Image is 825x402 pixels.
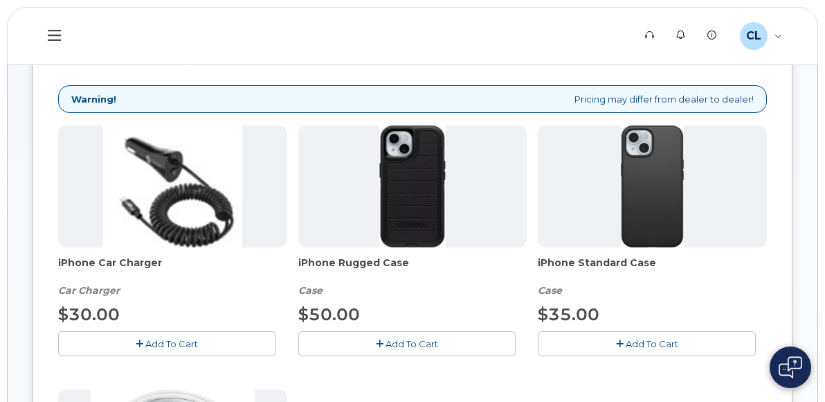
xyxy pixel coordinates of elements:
span: iPhone Standard Case [538,256,767,283]
span: Add To Cart [386,338,438,349]
span: Add To Cart [626,338,678,349]
img: Open chat [779,356,802,378]
em: Case [298,284,323,297]
span: iPhone Car Charger [58,256,287,283]
div: iPhone Rugged Case [298,256,527,297]
span: Add To Cart [145,338,198,349]
div: iPhone Car Charger [58,256,287,297]
div: iPhone Standard Case [538,256,767,297]
span: iPhone Rugged Case [298,256,527,283]
em: Car Charger [58,284,120,297]
button: Add To Cart [298,331,516,356]
em: Case [538,284,562,297]
span: CL [746,28,761,44]
strong: Warning! [71,93,116,106]
div: Pricing may differ from dealer to dealer! [58,85,767,114]
span: $35.00 [538,304,599,324]
img: iphonesecg.jpg [103,125,242,247]
span: $50.00 [298,304,360,324]
img: Defender.jpg [379,125,445,247]
img: Symmetry.jpg [621,125,684,247]
button: Add To Cart [538,331,756,356]
div: Carlos Lopez [730,22,792,50]
span: $30.00 [58,304,120,324]
button: Add To Cart [58,331,276,356]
